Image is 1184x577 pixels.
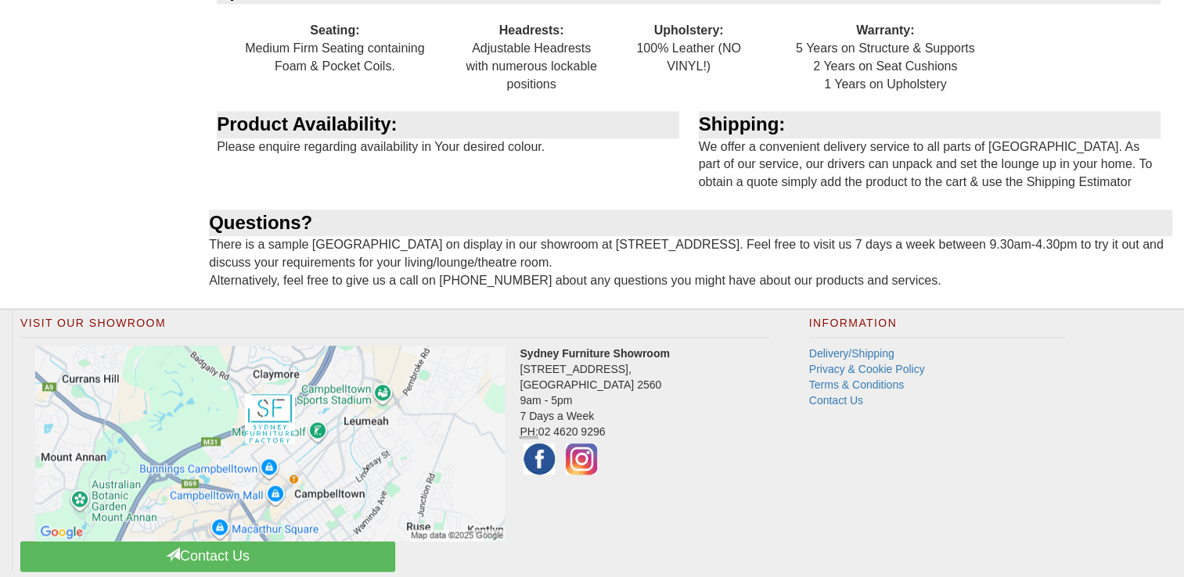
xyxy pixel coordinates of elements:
[32,346,508,541] a: Click to activate map
[699,111,1161,138] div: Shipping:
[691,111,1172,210] div: We offer a convenient delivery service to all parts of [GEOGRAPHIC_DATA]. As part of our service,...
[610,4,768,93] div: 100% Leather (NO VINYL!)
[809,394,863,407] a: Contact Us
[654,23,724,37] b: Upholstery:
[768,4,1003,111] div: 5 Years on Structure & Supports 2 Years on Seat Cushions 1 Years on Upholstery
[809,363,925,375] a: Privacy & Cookie Policy
[809,378,904,391] a: Terms & Conditions
[809,347,894,360] a: Delivery/Shipping
[209,111,690,174] div: Please enquire regarding availability in Your desired colour.
[520,425,538,439] abbr: Phone
[520,347,669,360] strong: Sydney Furniture Showroom
[20,317,770,338] h2: Visit Our Showroom
[809,317,1066,338] h2: Information
[217,4,452,93] div: Medium Firm Seating containing Foam & Pocket Coils.
[499,23,564,37] b: Headrests:
[310,23,359,37] b: Seating:
[520,439,559,478] img: Facebook
[453,4,610,111] div: Adjustable Headrests with numerous lockable positions
[856,23,914,37] b: Warranty:
[35,346,505,541] img: Click to activate map
[20,541,395,572] a: Contact Us
[217,111,678,138] div: Product Availability:
[209,210,1172,236] div: Questions?
[562,439,601,478] img: Instagram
